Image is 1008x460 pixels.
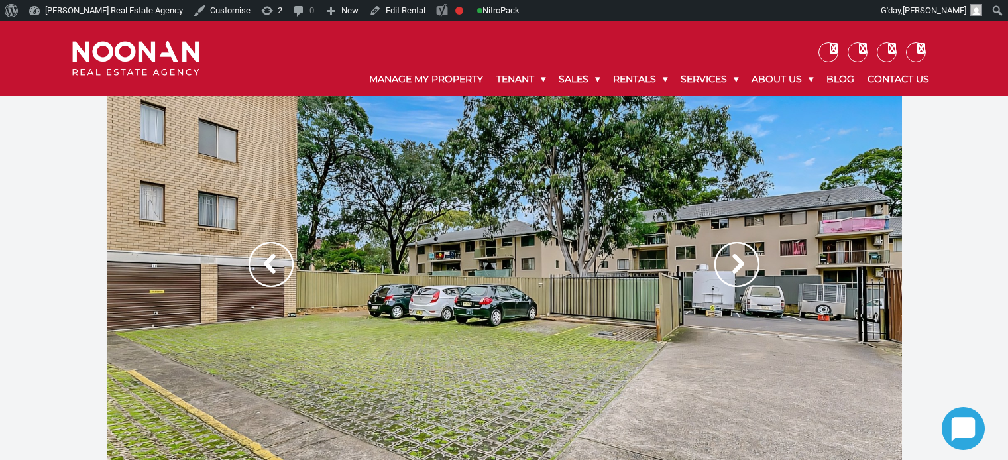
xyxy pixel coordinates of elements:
img: Arrow slider [714,242,759,287]
a: About Us [745,62,820,96]
a: Contact Us [861,62,936,96]
img: Noonan Real Estate Agency [72,41,199,76]
a: Tenant [490,62,552,96]
a: Sales [552,62,606,96]
img: Arrow slider [249,242,294,287]
a: Services [674,62,745,96]
a: Blog [820,62,861,96]
span: [PERSON_NAME] [903,5,966,15]
div: Focus keyphrase not set [455,7,463,15]
a: Manage My Property [363,62,490,96]
a: Rentals [606,62,674,96]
